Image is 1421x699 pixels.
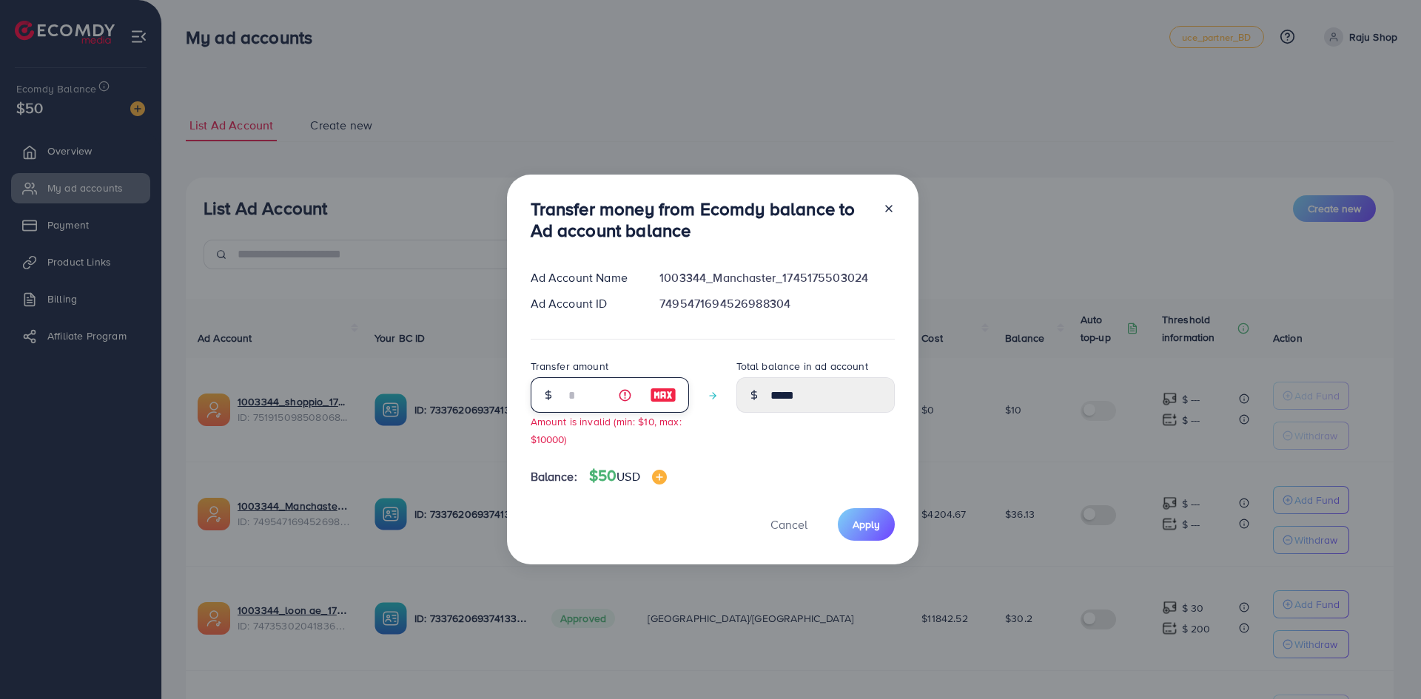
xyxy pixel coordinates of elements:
h3: Transfer money from Ecomdy balance to Ad account balance [531,198,871,241]
button: Apply [838,508,895,540]
iframe: Chat [1358,632,1410,688]
span: Apply [853,517,880,532]
div: Ad Account Name [519,269,648,286]
span: Cancel [770,516,807,533]
div: 1003344_Manchaster_1745175503024 [648,269,906,286]
span: Balance: [531,468,577,485]
button: Cancel [752,508,826,540]
div: Ad Account ID [519,295,648,312]
h4: $50 [589,467,667,485]
label: Transfer amount [531,359,608,374]
img: image [650,386,676,404]
div: 7495471694526988304 [648,295,906,312]
img: image [652,470,667,484]
span: USD [617,468,639,484]
small: Amount is invalid (min: $10, max: $10000) [531,414,682,445]
label: Total balance in ad account [736,359,868,374]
